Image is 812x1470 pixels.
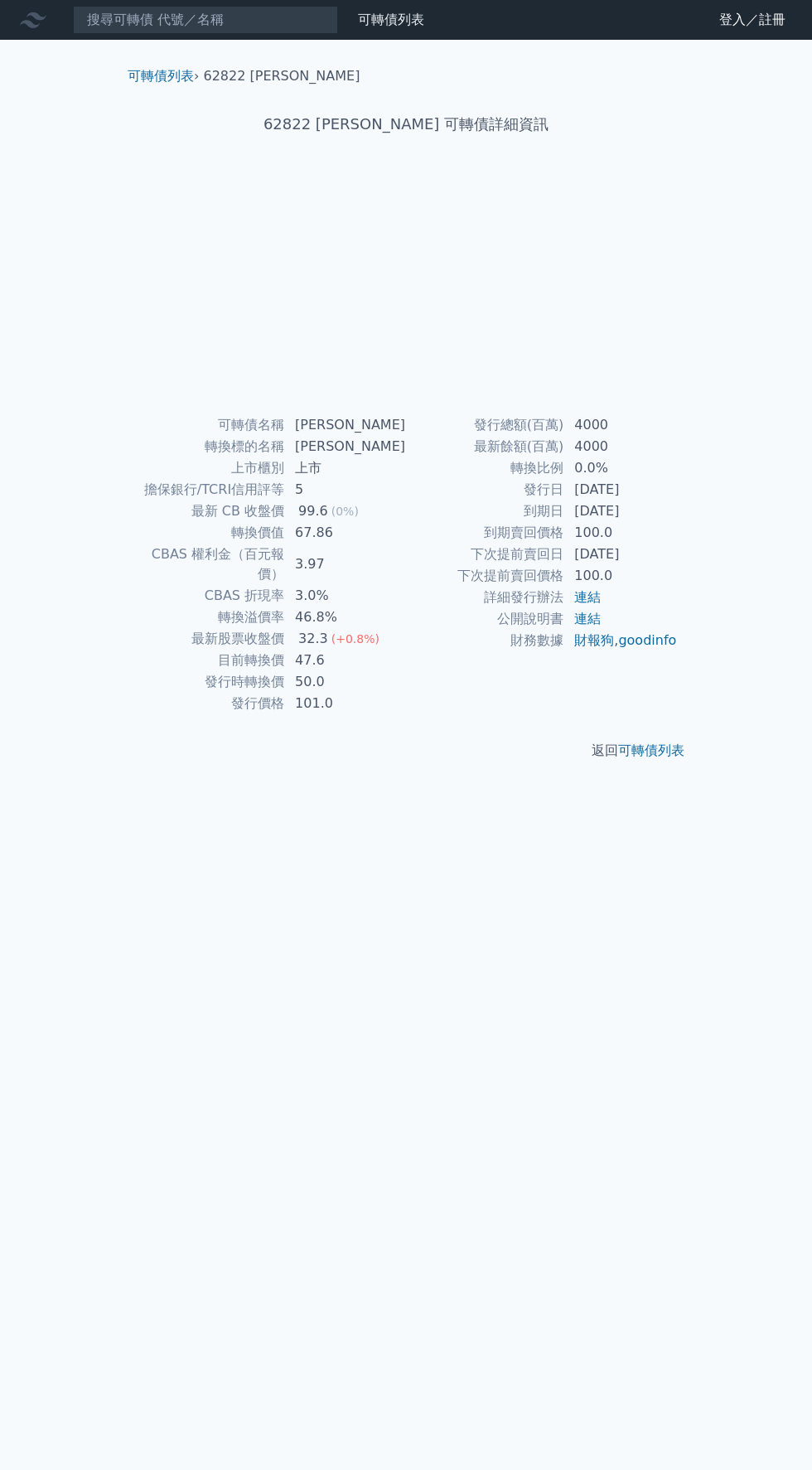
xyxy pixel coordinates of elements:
[295,501,331,521] div: 99.6
[134,607,285,628] td: 轉換溢價率
[285,457,406,479] td: 上市
[285,522,406,544] td: 67.86
[406,544,564,565] td: 下次提前賣回日
[564,630,678,651] td: ,
[406,500,564,522] td: 到期日
[706,7,799,33] a: 登入／註冊
[574,611,601,626] a: 連結
[134,585,285,607] td: CBAS 折現率
[618,742,684,758] a: 可轉債列表
[73,6,338,34] input: 搜尋可轉債 代號／名稱
[564,457,678,479] td: 0.0%
[406,436,564,457] td: 最新餘額(百萬)
[134,500,285,522] td: 最新 CB 收盤價
[134,436,285,457] td: 轉換標的名稱
[134,650,285,671] td: 目前轉換價
[134,457,285,479] td: 上市櫃別
[564,414,678,436] td: 4000
[204,66,360,86] li: 62822 [PERSON_NAME]
[406,522,564,544] td: 到期賣回價格
[134,693,285,714] td: 發行價格
[564,500,678,522] td: [DATE]
[574,632,614,648] a: 財報狗
[114,741,698,761] p: 返回
[285,693,406,714] td: 101.0
[128,66,199,86] li: ›
[564,436,678,457] td: 4000
[564,565,678,587] td: 100.0
[285,544,406,585] td: 3.97
[285,414,406,436] td: [PERSON_NAME]
[406,479,564,500] td: 發行日
[358,12,424,27] a: 可轉債列表
[406,630,564,651] td: 財務數據
[285,585,406,607] td: 3.0%
[134,479,285,500] td: 擔保銀行/TCRI信用評等
[331,505,359,518] span: (0%)
[128,68,194,84] a: 可轉債列表
[285,436,406,457] td: [PERSON_NAME]
[134,522,285,544] td: 轉換價值
[406,587,564,608] td: 詳細發行辦法
[564,479,678,500] td: [DATE]
[406,565,564,587] td: 下次提前賣回價格
[134,414,285,436] td: 可轉債名稱
[295,629,331,649] div: 32.3
[134,628,285,650] td: 最新股票收盤價
[285,650,406,671] td: 47.6
[285,671,406,693] td: 50.0
[285,607,406,628] td: 46.8%
[134,544,285,585] td: CBAS 權利金（百元報價）
[618,632,676,648] a: goodinfo
[134,671,285,693] td: 發行時轉換價
[406,457,564,479] td: 轉換比例
[564,544,678,565] td: [DATE]
[331,632,379,646] span: (+0.8%)
[406,608,564,630] td: 公開說明書
[574,589,601,605] a: 連結
[406,414,564,436] td: 發行總額(百萬)
[114,113,698,136] h1: 62822 [PERSON_NAME] 可轉債詳細資訊
[285,479,406,500] td: 5
[564,522,678,544] td: 100.0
